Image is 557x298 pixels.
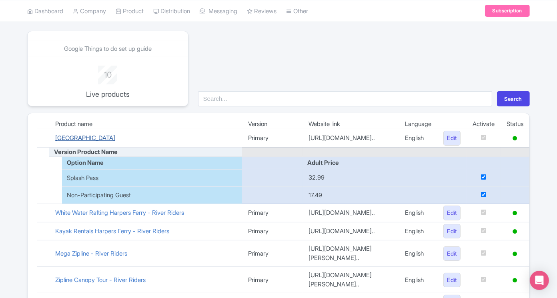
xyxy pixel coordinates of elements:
[497,91,530,106] button: Search
[443,273,461,288] a: Edit
[75,66,140,81] div: 10
[303,204,399,222] td: [URL][DOMAIN_NAME]..
[49,148,118,156] span: Version Product Name
[485,5,530,17] a: Subscription
[67,191,131,200] span: Non-Participating Guest
[303,222,399,240] td: [URL][DOMAIN_NAME]..
[443,246,461,261] a: Edit
[62,158,242,168] div: Option Name
[198,91,492,106] input: Search...
[443,206,461,220] a: Edit
[49,120,242,129] td: Product name
[242,120,303,129] td: Version
[64,45,152,52] a: Google Things to do set up guide
[303,267,399,293] td: [URL][DOMAIN_NAME][PERSON_NAME]..
[399,222,437,240] td: English
[242,240,303,267] td: Primary
[242,267,303,293] td: Primary
[443,131,461,146] a: Edit
[303,186,399,204] td: 17.49
[242,129,303,148] td: Primary
[55,276,146,284] a: Zipline Canopy Tour - River Riders
[303,169,399,187] td: 32.99
[242,204,303,222] td: Primary
[399,204,437,222] td: English
[443,224,461,239] a: Edit
[399,120,437,129] td: Language
[55,250,127,257] a: Mega Zipline - River Riders
[467,120,501,129] td: Activate
[399,240,437,267] td: English
[55,134,115,142] a: [GEOGRAPHIC_DATA]
[303,120,399,129] td: Website link
[530,271,549,290] div: Open Intercom Messenger
[303,129,399,148] td: [URL][DOMAIN_NAME]..
[303,240,399,267] td: [URL][DOMAIN_NAME][PERSON_NAME]..
[55,209,184,216] a: White Water Rafting Harpers Ferry - River Riders
[55,227,169,235] a: Kayak Rentals Harpers Ferry - River Riders
[399,129,437,148] td: English
[303,159,339,166] span: Adult Price
[501,120,529,129] td: Status
[399,267,437,293] td: English
[67,174,98,183] span: Splash Pass
[75,89,140,100] p: Live products
[242,222,303,240] td: Primary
